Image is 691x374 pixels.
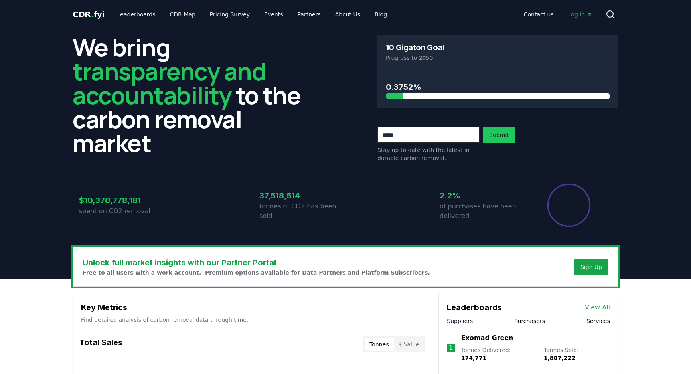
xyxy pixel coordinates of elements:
p: tonnes of CO2 has been sold [259,202,345,221]
button: Tonnes [365,338,393,351]
button: Services [586,317,610,325]
a: Blog [368,7,393,22]
span: transparency and accountability [73,55,265,111]
h3: 2.2% [440,190,526,202]
a: Leaderboards [111,7,162,22]
span: CDR fyi [73,10,105,19]
h3: 0.3752% [386,81,610,93]
a: Sign Up [580,263,602,271]
h3: $10,370,778,181 [79,194,165,206]
h3: Total Sales [79,336,122,352]
a: CDR.fyi [73,9,105,20]
p: 1 [449,343,453,352]
p: Free to all users with a work account. Premium options available for Data Partners and Platform S... [83,269,430,277]
h3: 37,518,514 [259,190,345,202]
button: Suppliers [447,317,473,325]
p: Find detailed analysis of carbon removal data through time. [81,316,424,324]
div: Percentage of sales delivered [547,183,591,228]
h2: We bring to the carbon removal market [73,35,314,155]
p: Tonnes Delivered : [461,346,536,362]
span: 1,807,222 [544,355,575,361]
nav: Main [111,7,393,22]
button: $ Value [394,338,424,351]
a: Contact us [517,7,560,22]
p: of purchases have been delivered [440,202,526,221]
span: 174,771 [461,355,487,361]
p: Stay up to date with the latest in durable carbon removal. [377,146,480,162]
a: CDR Map [164,7,202,22]
a: View All [585,303,610,312]
a: Events [258,7,289,22]
a: Log in [562,7,599,22]
span: . [91,10,94,19]
p: spent on CO2 removal [79,206,165,216]
a: Exomad Green [461,333,513,343]
a: About Us [329,7,367,22]
nav: Main [517,7,599,22]
a: Partners [291,7,327,22]
h3: Leaderboards [447,301,502,313]
p: Progress to 2050 [386,54,610,62]
h3: Unlock full market insights with our Partner Portal [83,257,430,269]
button: Submit [483,127,515,143]
a: Pricing Survey [203,7,256,22]
button: Purchasers [514,317,545,325]
h3: 10 Gigaton Goal [386,44,444,51]
button: Sign Up [574,259,608,275]
span: Log in [568,10,593,18]
h3: Key Metrics [81,301,424,313]
p: Tonnes Sold : [544,346,610,362]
